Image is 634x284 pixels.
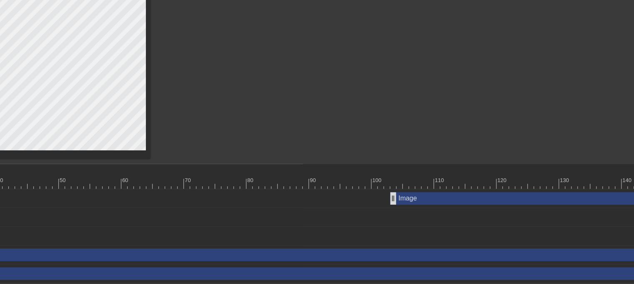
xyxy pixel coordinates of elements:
[389,194,397,203] span: drag_handle
[60,176,67,185] div: 50
[560,176,570,185] div: 130
[310,176,317,185] div: 90
[372,176,383,185] div: 100
[247,176,255,185] div: 80
[435,176,445,185] div: 110
[497,176,508,185] div: 120
[622,176,633,185] div: 140
[185,176,192,185] div: 70
[122,176,130,185] div: 60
